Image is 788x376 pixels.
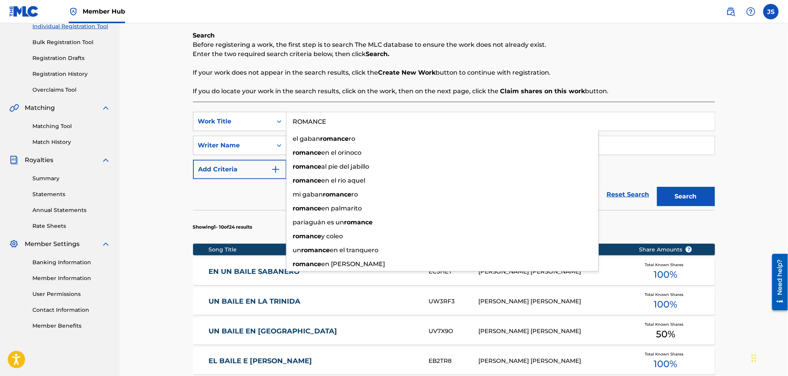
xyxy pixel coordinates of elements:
[32,322,110,330] a: Member Benefits
[656,327,675,341] span: 50 %
[193,32,215,39] b: Search
[429,267,478,276] div: EC5HET
[293,260,322,268] strong: romance
[32,70,110,78] a: Registration History
[208,357,419,366] a: EL BAILE E [PERSON_NAME]
[322,149,362,156] span: en el orinoco
[9,239,19,249] img: Member Settings
[32,174,110,183] a: Summary
[293,163,322,170] strong: romance
[193,50,715,59] p: Enter the two required search criteria below, then click
[208,327,419,336] a: UN BAILE EN [GEOGRAPHIC_DATA]
[271,165,280,174] img: 9d2ae6d4665cec9f34b9.svg
[193,112,715,210] form: Search Form
[686,246,692,253] span: ?
[9,103,19,113] img: Matching
[654,297,678,311] span: 100 %
[743,4,759,19] div: Help
[32,306,110,314] a: Contact Information
[322,260,385,268] span: en [PERSON_NAME]
[193,68,715,77] p: If your work does not appear in the search results, click the button to continue with registration.
[25,156,53,165] span: Royalties
[208,297,419,306] a: UN BAILE EN LA TRINIDA
[193,160,286,179] button: Add Criteria
[32,274,110,282] a: Member Information
[302,246,330,254] strong: romance
[25,239,80,249] span: Member Settings
[429,297,478,306] div: UW3RF3
[654,268,678,282] span: 100 %
[83,7,125,16] span: Member Hub
[352,191,358,198] span: ro
[32,290,110,298] a: User Permissions
[193,224,252,231] p: Showing 1 - 10 of 24 results
[293,219,344,226] span: pariaguán es un
[349,135,356,142] span: ro
[293,191,323,198] span: mi gaban
[32,122,110,130] a: Matching Tool
[32,138,110,146] a: Match History
[32,190,110,198] a: Statements
[654,357,678,371] span: 100 %
[293,135,320,142] span: el gaban
[32,38,110,46] a: Bulk Registration Tool
[32,222,110,230] a: Rate Sheets
[429,327,478,336] div: UV7X9O
[746,7,756,16] img: help
[69,7,78,16] img: Top Rightsholder
[645,321,686,327] span: Total Known Shares
[9,156,19,165] img: Royalties
[344,219,373,226] strong: romance
[723,4,739,19] a: Public Search
[752,347,756,370] div: Arrastrar
[320,135,349,142] strong: romance
[749,339,788,376] div: Widget de chat
[330,246,379,254] span: en el tranquero
[293,205,322,212] strong: romance
[208,267,419,276] a: EN UN BAILE SABANERO
[429,357,478,366] div: EB2TR8
[645,292,686,297] span: Total Known Shares
[763,4,779,19] div: User Menu
[322,177,366,184] span: en el rio aquel
[193,87,715,96] p: If you do locate your work in the search results, click on the work, then on the next page, click...
[500,87,585,95] strong: Claim shares on this work
[322,232,343,240] span: y coleo
[32,206,110,214] a: Annual Statements
[193,40,715,50] p: Before registering a work, the first step is to search The MLC database to ensure the work does n...
[657,187,715,206] button: Search
[198,117,268,126] div: Work Title
[101,239,110,249] img: expand
[749,339,788,376] iframe: Chat Widget
[293,149,322,156] strong: romance
[9,6,39,17] img: MLC Logo
[766,251,788,313] iframe: Resource Center
[322,205,362,212] span: en palmarito
[366,50,390,58] strong: Search.
[645,351,686,357] span: Total Known Shares
[478,357,627,366] div: [PERSON_NAME] [PERSON_NAME]
[603,186,653,203] a: Reset Search
[25,103,55,113] span: Matching
[101,156,110,165] img: expand
[323,191,352,198] strong: romance
[32,54,110,62] a: Registration Drafts
[293,246,302,254] span: un
[478,267,627,276] div: [PERSON_NAME] [PERSON_NAME]
[726,7,735,16] img: search
[32,86,110,94] a: Overclaims Tool
[378,69,436,76] strong: Create New Work
[293,232,322,240] strong: romance
[293,177,322,184] strong: romance
[645,262,686,268] span: Total Known Shares
[208,246,419,254] div: Song Title
[478,327,627,336] div: [PERSON_NAME] [PERSON_NAME]
[32,258,110,267] a: Banking Information
[32,22,110,31] a: Individual Registration Tool
[639,246,692,254] span: Share Amounts
[198,141,268,150] div: Writer Name
[478,297,627,306] div: [PERSON_NAME] [PERSON_NAME]
[101,103,110,113] img: expand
